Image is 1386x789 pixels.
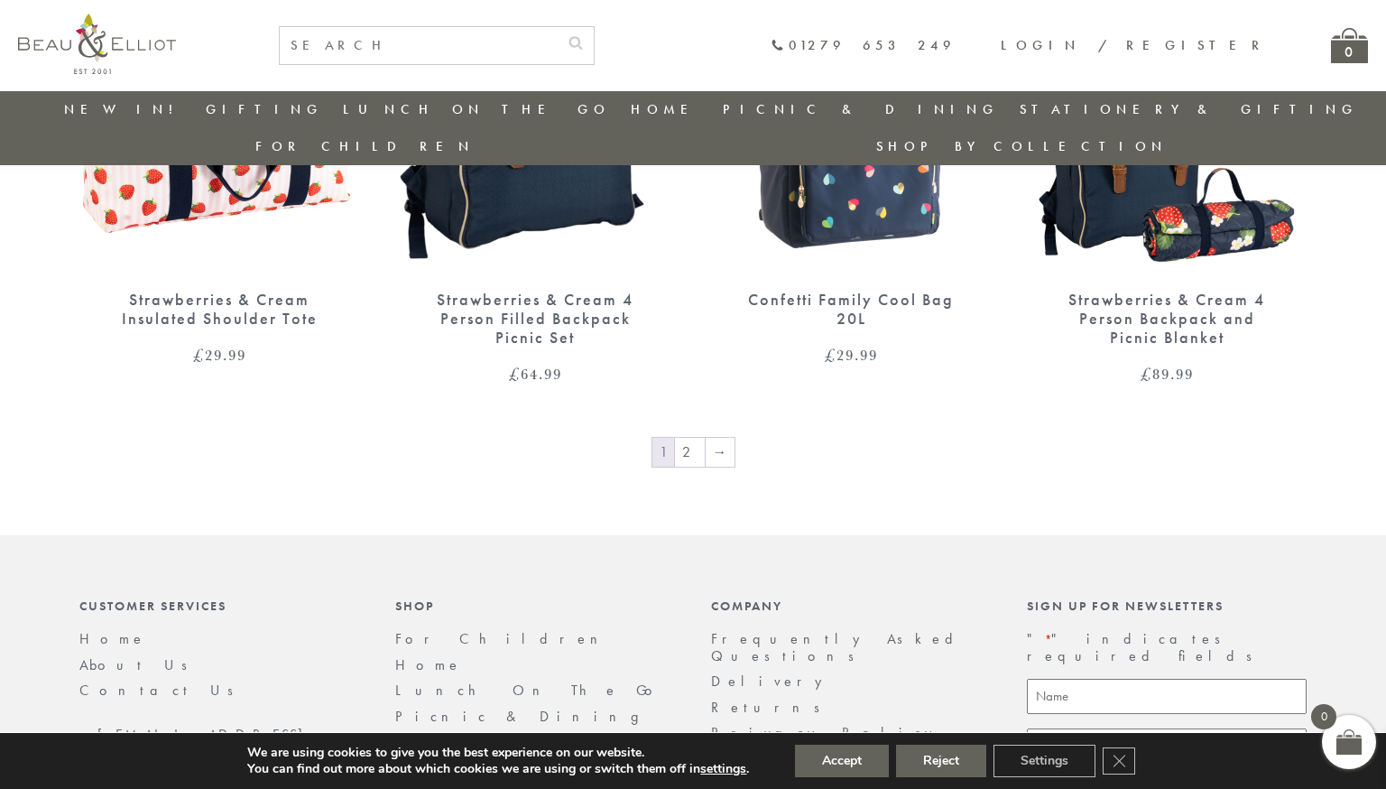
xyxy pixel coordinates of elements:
a: Lunch On The Go [395,681,663,700]
bdi: 64.99 [509,363,562,385]
a: For Children [395,629,612,648]
button: Accept [795,745,889,777]
a: Picnic & Dining [395,707,657,726]
div: Strawberries & Cream Insulated Shoulder Tote [111,291,328,328]
a: Contact Us [79,681,245,700]
a: Stationery & Gifting [1020,100,1358,118]
button: Reject [896,745,986,777]
bdi: 29.99 [825,344,878,366]
div: Customer Services [79,599,359,613]
div: Shop [395,599,675,613]
a: Home [79,629,146,648]
a: Page 2 [675,438,705,467]
span: £ [1141,363,1152,385]
a: Gifting [206,100,323,118]
bdi: 89.99 [1141,363,1194,385]
span: Page 1 [652,438,674,467]
input: Name [1027,679,1307,714]
input: Email [1027,729,1307,764]
div: Sign up for newsletters [1027,599,1307,613]
span: £ [509,363,521,385]
a: Login / Register [1001,36,1268,54]
a: Picnic & Dining [723,100,999,118]
span: 0 [1311,704,1336,729]
a: About Us [79,655,199,674]
a: Home [395,655,462,674]
p: You can find out more about which cookies we are using or switch them off in . [247,761,749,777]
div: Company [711,599,991,613]
p: " " indicates required fields [1027,631,1307,664]
img: logo [18,14,176,74]
a: 0 [1331,28,1368,63]
button: Close GDPR Cookie Banner [1103,747,1135,775]
a: 01279 653 249 [771,38,956,53]
bdi: 29.99 [193,344,246,366]
a: Shop by collection [876,137,1168,155]
a: Returns [711,698,832,717]
a: For Children [255,137,475,155]
input: SEARCH [280,27,558,64]
nav: Product Pagination [79,436,1307,472]
div: Strawberries & Cream 4 Person Filled Backpack Picnic Set [427,291,643,347]
div: Confetti Family Cool Bag 20L [743,291,959,328]
a: Privacy Policy [711,723,942,742]
a: [EMAIL_ADDRESS][DOMAIN_NAME] [79,727,359,760]
button: settings [700,761,746,777]
a: Lunch On The Go [343,100,610,118]
a: Frequently Asked Questions [711,629,965,664]
span: £ [825,344,836,366]
a: Delivery [711,672,832,691]
a: New in! [64,100,185,118]
a: Home [631,100,703,118]
p: We are using cookies to give you the best experience on our website. [247,745,749,761]
div: Strawberries & Cream 4 Person Backpack and Picnic Blanket [1058,291,1275,347]
span: £ [193,344,205,366]
button: Settings [993,745,1095,777]
a: → [706,438,735,467]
